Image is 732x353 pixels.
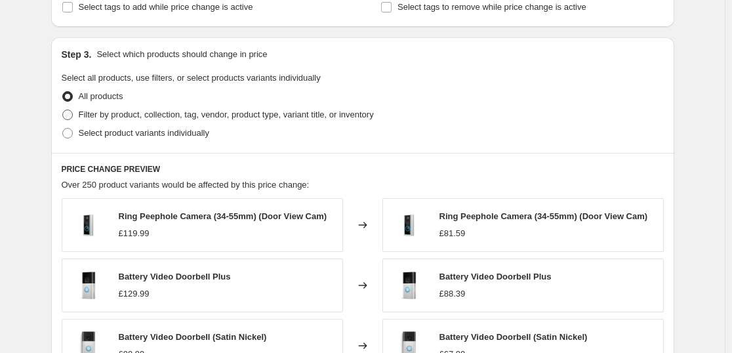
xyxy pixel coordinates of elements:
h2: Step 3. [62,48,92,61]
img: DoorViewCam_80x.png [390,205,429,245]
h6: PRICE CHANGE PREVIEW [62,164,664,175]
span: Battery Video Doorbell Plus [119,272,231,281]
span: Select all products, use filters, or select products variants individually [62,73,321,83]
span: Battery Video Doorbell Plus [439,272,552,281]
div: £81.59 [439,227,466,240]
span: Battery Video Doorbell (Satin Nickel) [439,332,588,342]
p: Select which products should change in price [96,48,267,61]
span: Over 250 product variants would be affected by this price change: [62,180,310,190]
span: Ring Peephole Camera (34-55mm) (Door View Cam) [439,211,648,221]
span: Select tags to add while price change is active [79,2,253,12]
div: £129.99 [119,287,150,301]
span: All products [79,91,123,101]
img: ring_battery_doorbell_plus_atf_angle_1500x1500_ebd35640-df2b-44d2-9321-48fdb89655b3_80x.png [390,266,429,305]
img: ring_battery_doorbell_plus_atf_angle_1500x1500_ebd35640-df2b-44d2-9321-48fdb89655b3_80x.png [69,266,108,305]
div: £88.39 [439,287,466,301]
span: Filter by product, collection, tag, vendor, product type, variant title, or inventory [79,110,374,119]
span: Select tags to remove while price change is active [397,2,586,12]
img: DoorViewCam_80x.png [69,205,108,245]
span: Ring Peephole Camera (34-55mm) (Door View Cam) [119,211,327,221]
div: £119.99 [119,227,150,240]
span: Select product variants individually [79,128,209,138]
span: Battery Video Doorbell (Satin Nickel) [119,332,267,342]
